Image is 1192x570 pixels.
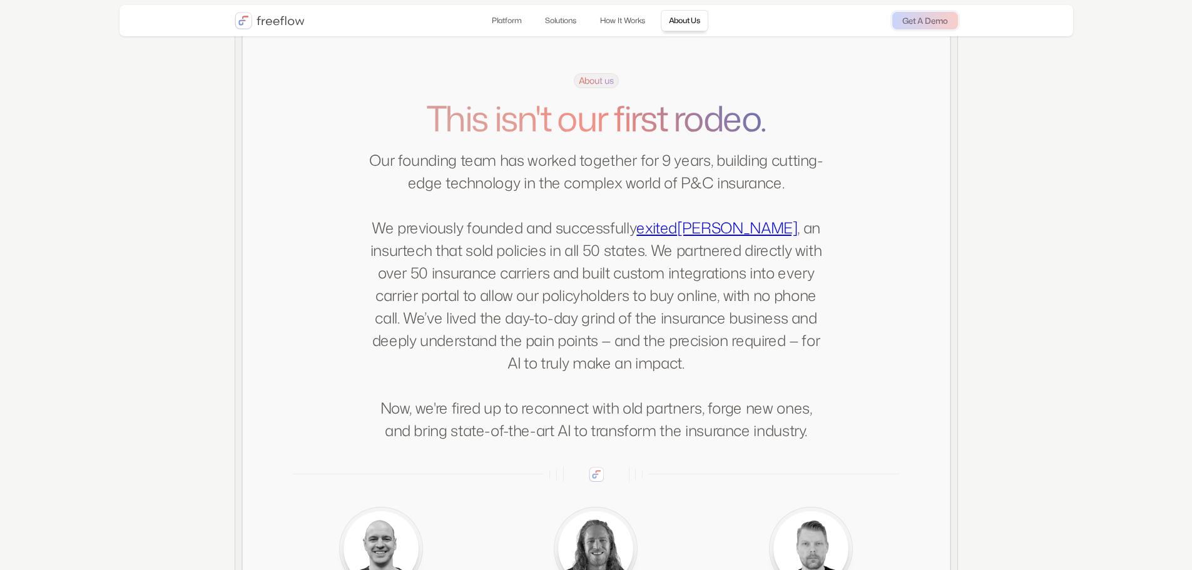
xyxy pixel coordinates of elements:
p: Our founding team has worked together for 9 years, building cutting-edge technology in the comple... [369,149,824,442]
h1: This isn't our first rodeo. [369,98,824,138]
a: exited [636,217,677,238]
a: [PERSON_NAME] [677,217,797,238]
a: Solutions [537,10,584,31]
a: Platform [484,10,529,31]
a: home [235,12,305,29]
a: Get A Demo [892,12,958,29]
span: About us [574,73,619,88]
a: About Us [661,10,708,31]
a: How It Works [592,10,653,31]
